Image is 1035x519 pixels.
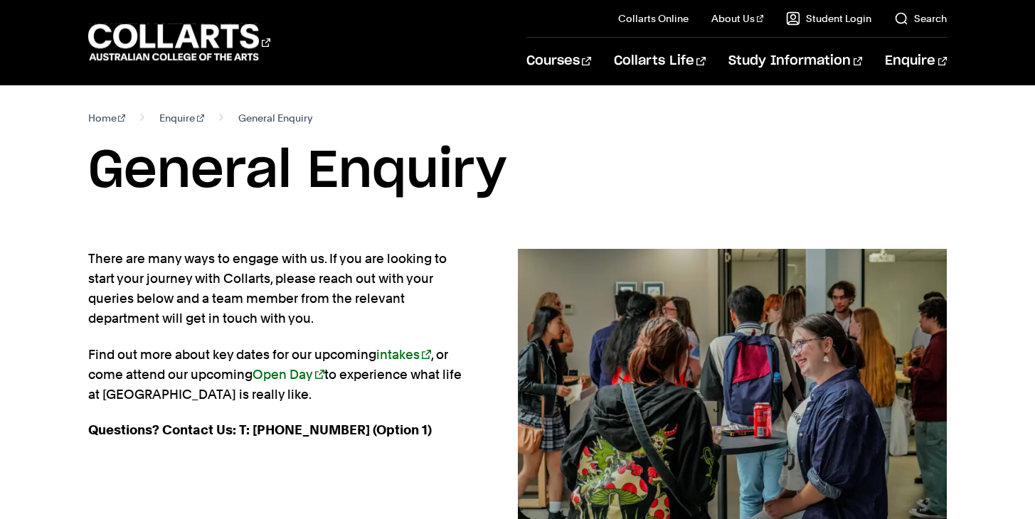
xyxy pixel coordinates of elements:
a: Collarts Online [618,11,689,26]
span: General Enquiry [238,108,312,128]
a: Student Login [786,11,871,26]
a: Enquire [159,108,204,128]
a: Enquire [885,38,947,85]
a: Courses [526,38,591,85]
a: Open Day [253,367,324,382]
strong: Questions? Contact Us: T: [PHONE_NUMBER] (Option 1) [88,422,432,437]
p: Find out more about key dates for our upcoming , or come attend our upcoming to experience what l... [88,345,472,405]
div: Go to homepage [88,22,270,63]
p: There are many ways to engage with us. If you are looking to start your journey with Collarts, pl... [88,249,472,328]
a: intakes [376,347,431,362]
a: Home [88,108,126,128]
h1: General Enquiry [88,139,948,203]
a: About Us [711,11,764,26]
a: Search [894,11,947,26]
a: Collarts Life [614,38,706,85]
a: Study Information [728,38,862,85]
